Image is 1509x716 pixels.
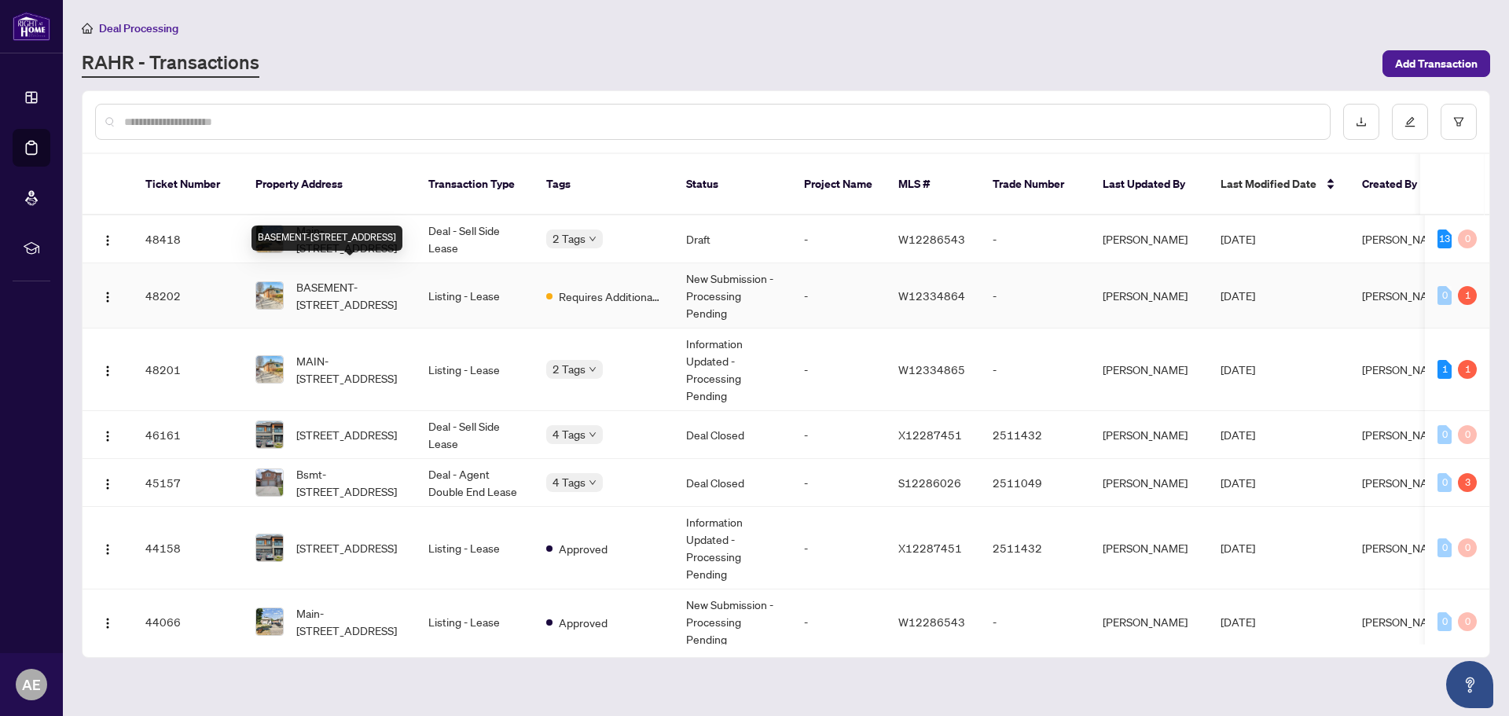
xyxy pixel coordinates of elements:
[416,154,534,215] th: Transaction Type
[101,430,114,442] img: Logo
[791,459,886,507] td: -
[791,329,886,411] td: -
[416,589,534,655] td: Listing - Lease
[133,215,243,263] td: 48418
[1221,288,1255,303] span: [DATE]
[1362,541,1447,555] span: [PERSON_NAME]
[1362,615,1447,629] span: [PERSON_NAME]
[133,329,243,411] td: 48201
[243,154,416,215] th: Property Address
[553,425,586,443] span: 4 Tags
[101,617,114,630] img: Logo
[674,507,791,589] td: Information Updated - Processing Pending
[95,422,120,447] button: Logo
[1458,286,1477,305] div: 1
[559,540,608,557] span: Approved
[1458,612,1477,631] div: 0
[674,154,791,215] th: Status
[1362,428,1447,442] span: [PERSON_NAME]
[980,589,1090,655] td: -
[22,674,41,696] span: AE
[416,459,534,507] td: Deal - Agent Double End Lease
[559,288,661,305] span: Requires Additional Docs
[133,459,243,507] td: 45157
[553,473,586,491] span: 4 Tags
[898,615,965,629] span: W12286543
[296,352,403,387] span: MAIN-[STREET_ADDRESS]
[791,507,886,589] td: -
[133,263,243,329] td: 48202
[898,362,965,376] span: W12334865
[1362,362,1447,376] span: [PERSON_NAME]
[1441,104,1477,140] button: filter
[1221,541,1255,555] span: [DATE]
[791,411,886,459] td: -
[1437,229,1452,248] div: 13
[898,475,961,490] span: S12286026
[1221,428,1255,442] span: [DATE]
[416,507,534,589] td: Listing - Lease
[1090,411,1208,459] td: [PERSON_NAME]
[980,215,1090,263] td: -
[1090,589,1208,655] td: [PERSON_NAME]
[296,465,403,500] span: Bsmt-[STREET_ADDRESS]
[82,50,259,78] a: RAHR - Transactions
[1458,425,1477,444] div: 0
[133,589,243,655] td: 44066
[674,263,791,329] td: New Submission - Processing Pending
[416,215,534,263] td: Deal - Sell Side Lease
[296,604,403,639] span: Main-[STREET_ADDRESS]
[791,589,886,655] td: -
[534,154,674,215] th: Tags
[1458,360,1477,379] div: 1
[1090,507,1208,589] td: [PERSON_NAME]
[674,411,791,459] td: Deal Closed
[886,154,980,215] th: MLS #
[553,360,586,378] span: 2 Tags
[1221,475,1255,490] span: [DATE]
[898,232,965,246] span: W12286543
[416,411,534,459] td: Deal - Sell Side Lease
[101,291,114,303] img: Logo
[1392,104,1428,140] button: edit
[1453,116,1464,127] span: filter
[674,329,791,411] td: Information Updated - Processing Pending
[1437,538,1452,557] div: 0
[95,226,120,252] button: Logo
[82,23,93,34] span: home
[101,234,114,247] img: Logo
[980,154,1090,215] th: Trade Number
[101,365,114,377] img: Logo
[674,589,791,655] td: New Submission - Processing Pending
[13,12,50,41] img: logo
[1437,286,1452,305] div: 0
[296,426,397,443] span: [STREET_ADDRESS]
[1221,615,1255,629] span: [DATE]
[589,431,597,439] span: down
[980,459,1090,507] td: 2511049
[416,329,534,411] td: Listing - Lease
[674,215,791,263] td: Draft
[1090,459,1208,507] td: [PERSON_NAME]
[101,543,114,556] img: Logo
[1090,329,1208,411] td: [PERSON_NAME]
[95,357,120,382] button: Logo
[1437,473,1452,492] div: 0
[256,534,283,561] img: thumbnail-img
[1362,232,1447,246] span: [PERSON_NAME]
[898,428,962,442] span: X12287451
[1395,51,1478,76] span: Add Transaction
[256,282,283,309] img: thumbnail-img
[133,411,243,459] td: 46161
[589,365,597,373] span: down
[95,283,120,308] button: Logo
[1437,425,1452,444] div: 0
[256,469,283,496] img: thumbnail-img
[589,235,597,243] span: down
[1090,263,1208,329] td: [PERSON_NAME]
[256,608,283,635] img: thumbnail-img
[898,541,962,555] span: X12287451
[1458,538,1477,557] div: 0
[898,288,965,303] span: W12334864
[1349,154,1444,215] th: Created By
